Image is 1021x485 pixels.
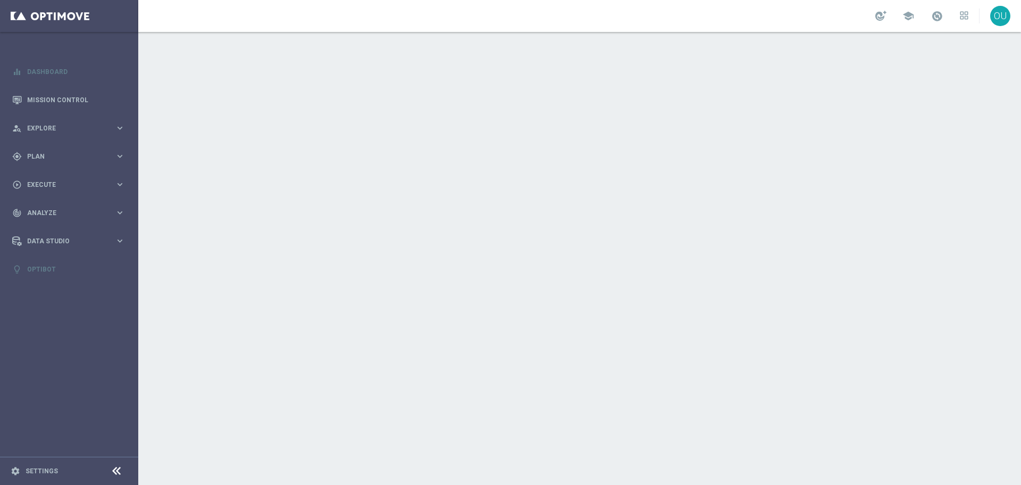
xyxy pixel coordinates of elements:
button: Mission Control [12,96,125,104]
button: gps_fixed Plan keyboard_arrow_right [12,152,125,161]
div: Optibot [12,255,125,283]
i: person_search [12,124,22,133]
div: Execute [12,180,115,190]
div: Plan [12,152,115,161]
i: keyboard_arrow_right [115,123,125,133]
i: keyboard_arrow_right [115,236,125,246]
a: Optibot [27,255,125,283]
i: keyboard_arrow_right [115,179,125,190]
i: keyboard_arrow_right [115,151,125,161]
span: school [902,10,914,22]
i: keyboard_arrow_right [115,208,125,218]
a: Settings [26,468,58,474]
div: Dashboard [12,57,125,86]
i: settings [11,466,20,476]
button: equalizer Dashboard [12,68,125,76]
button: person_search Explore keyboard_arrow_right [12,124,125,133]
i: gps_fixed [12,152,22,161]
i: track_changes [12,208,22,218]
span: Data Studio [27,238,115,244]
button: track_changes Analyze keyboard_arrow_right [12,209,125,217]
span: Explore [27,125,115,131]
span: Execute [27,182,115,188]
a: Dashboard [27,57,125,86]
i: equalizer [12,67,22,77]
a: Mission Control [27,86,125,114]
button: lightbulb Optibot [12,265,125,274]
i: play_circle_outline [12,180,22,190]
span: Plan [27,153,115,160]
div: Analyze [12,208,115,218]
div: Mission Control [12,86,125,114]
button: Data Studio keyboard_arrow_right [12,237,125,245]
div: Explore [12,124,115,133]
div: OU [990,6,1010,26]
button: play_circle_outline Execute keyboard_arrow_right [12,180,125,189]
i: lightbulb [12,265,22,274]
span: Analyze [27,210,115,216]
div: Data Studio [12,236,115,246]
